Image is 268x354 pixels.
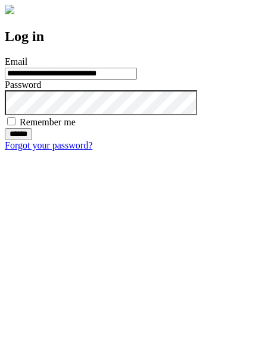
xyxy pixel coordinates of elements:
[5,29,263,45] h2: Log in
[20,117,76,127] label: Remember me
[5,5,14,14] img: logo-4e3dc11c47720685a147b03b5a06dd966a58ff35d612b21f08c02c0306f2b779.png
[5,80,41,90] label: Password
[5,56,27,67] label: Email
[5,140,92,150] a: Forgot your password?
